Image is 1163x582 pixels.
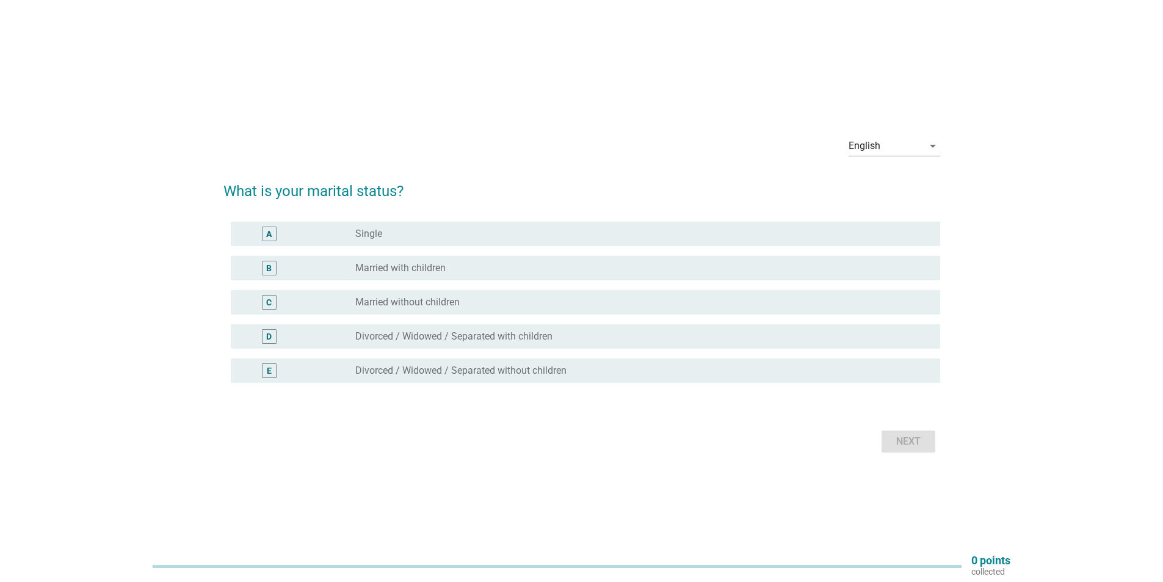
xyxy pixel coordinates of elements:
div: English [849,140,880,151]
label: Married with children [355,262,446,274]
i: arrow_drop_down [926,139,940,153]
label: Single [355,228,382,240]
div: E [267,364,272,377]
div: B [266,261,272,274]
p: collected [971,566,1010,577]
label: Married without children [355,296,460,308]
div: A [266,227,272,240]
div: D [266,330,272,343]
p: 0 points [971,555,1010,566]
label: Divorced / Widowed / Separated without children [355,365,567,377]
div: C [266,296,272,308]
h2: What is your marital status? [223,168,940,202]
label: Divorced / Widowed / Separated with children [355,330,553,343]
